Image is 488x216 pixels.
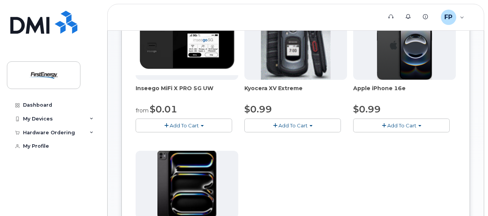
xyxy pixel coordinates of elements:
iframe: Messenger Launcher [455,183,482,210]
span: Add To Cart [278,122,308,129]
span: Add To Cart [387,122,416,129]
span: Add To Cart [170,122,199,129]
div: Inseego MiFi X PRO 5G UW [136,84,238,100]
span: FP [444,13,452,22]
img: xvextreme.gif [261,12,330,80]
span: $0.99 [353,104,381,115]
span: $0.01 [150,104,177,115]
div: Apple iPhone 16e [353,84,456,100]
img: Inseego.png [136,17,238,75]
button: Add To Cart [136,119,232,132]
button: Add To Cart [353,119,450,132]
div: Kyocera XV Extreme [244,84,347,100]
button: Add To Cart [244,119,341,132]
img: iphone16e.png [377,12,432,80]
div: Famula, Paul M [436,10,470,25]
span: $0.99 [244,104,272,115]
small: from [136,107,149,114]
